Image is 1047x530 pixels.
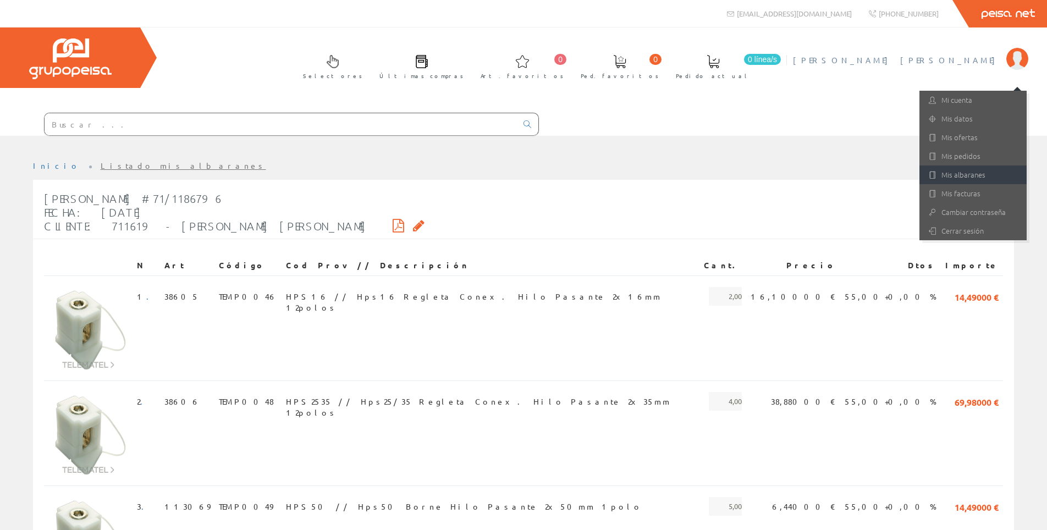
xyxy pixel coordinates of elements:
input: Buscar ... [45,113,517,135]
span: 55,00+0,00 % [845,392,936,411]
th: Art [160,256,214,275]
span: HPS2535 // Hps25/35 Regleta Conex. Hilo Pasante 2x35mm 12polos [286,392,695,411]
a: Mis ofertas [919,128,1027,147]
span: 38606 [164,392,200,411]
span: 113069 [164,497,210,516]
a: . [146,291,156,301]
span: [PERSON_NAME] #71/1186796 Fecha: [DATE] Cliente: 711619 - [PERSON_NAME] [PERSON_NAME] [44,192,366,233]
span: 2,00 [709,287,742,306]
span: 0 línea/s [744,54,781,65]
a: . [140,396,150,406]
span: 38605 [164,287,199,306]
span: [PERSON_NAME] [PERSON_NAME] [793,54,1001,65]
span: 55,00+0,00 % [845,497,936,516]
span: 0 [649,54,662,65]
span: Pedido actual [676,70,751,81]
span: 5,00 [709,497,742,516]
span: 38,88000 € [771,392,836,411]
span: 0 [554,54,566,65]
th: Importe [941,256,1003,275]
img: Foto artículo (144.9x150) [48,287,128,369]
span: [PHONE_NUMBER] [879,9,939,18]
th: Código [214,256,282,275]
i: Descargar PDF [393,222,404,229]
a: Mi cuenta [919,91,1027,109]
span: 1 [137,287,156,306]
img: Foto artículo (144.9x150) [48,392,128,474]
a: Mis facturas [919,184,1027,203]
span: [EMAIL_ADDRESS][DOMAIN_NAME] [737,9,852,18]
a: Mis pedidos [919,147,1027,165]
th: Dtos [840,256,941,275]
span: Ped. favoritos [581,70,659,81]
span: TEMP0048 [219,392,274,411]
img: Grupo Peisa [29,38,112,79]
a: Selectores [292,46,368,86]
a: [PERSON_NAME] [PERSON_NAME] [793,46,1028,56]
a: Mis albaranes [919,165,1027,184]
th: N [133,256,160,275]
span: Últimas compras [379,70,464,81]
a: Últimas compras [368,46,469,86]
a: . [141,501,151,511]
i: Solicitar por email copia firmada [413,222,425,229]
span: HPS16 // Hps16 Regleta Conex. Hilo Pasante 2x16mm 12polos [286,287,695,306]
span: 69,98000 € [955,392,999,411]
span: 4,00 [709,392,742,411]
a: Cerrar sesión [919,222,1027,240]
span: Selectores [303,70,362,81]
span: 6,44000 € [772,497,836,516]
span: 55,00+0,00 % [845,287,936,306]
a: Mis datos [919,109,1027,128]
a: Listado mis albaranes [101,161,266,170]
span: 2 [137,392,150,411]
a: Cambiar contraseña [919,203,1027,222]
th: Precio [746,256,840,275]
span: 14,49000 € [955,497,999,516]
span: 3 [137,497,151,516]
th: Cant. [699,256,746,275]
span: 14,49000 € [955,287,999,306]
a: Inicio [33,161,80,170]
th: Cod Prov // Descripción [282,256,699,275]
span: HPS50 // Hps50 Borne Hilo Pasante 2x50mm 1polo [286,497,642,516]
span: TEMP0046 [219,287,277,306]
span: Art. favoritos [481,70,564,81]
a: 0 línea/s Pedido actual [665,46,784,86]
span: 16,10000 € [751,287,836,306]
span: TEMP0049 [219,497,273,516]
